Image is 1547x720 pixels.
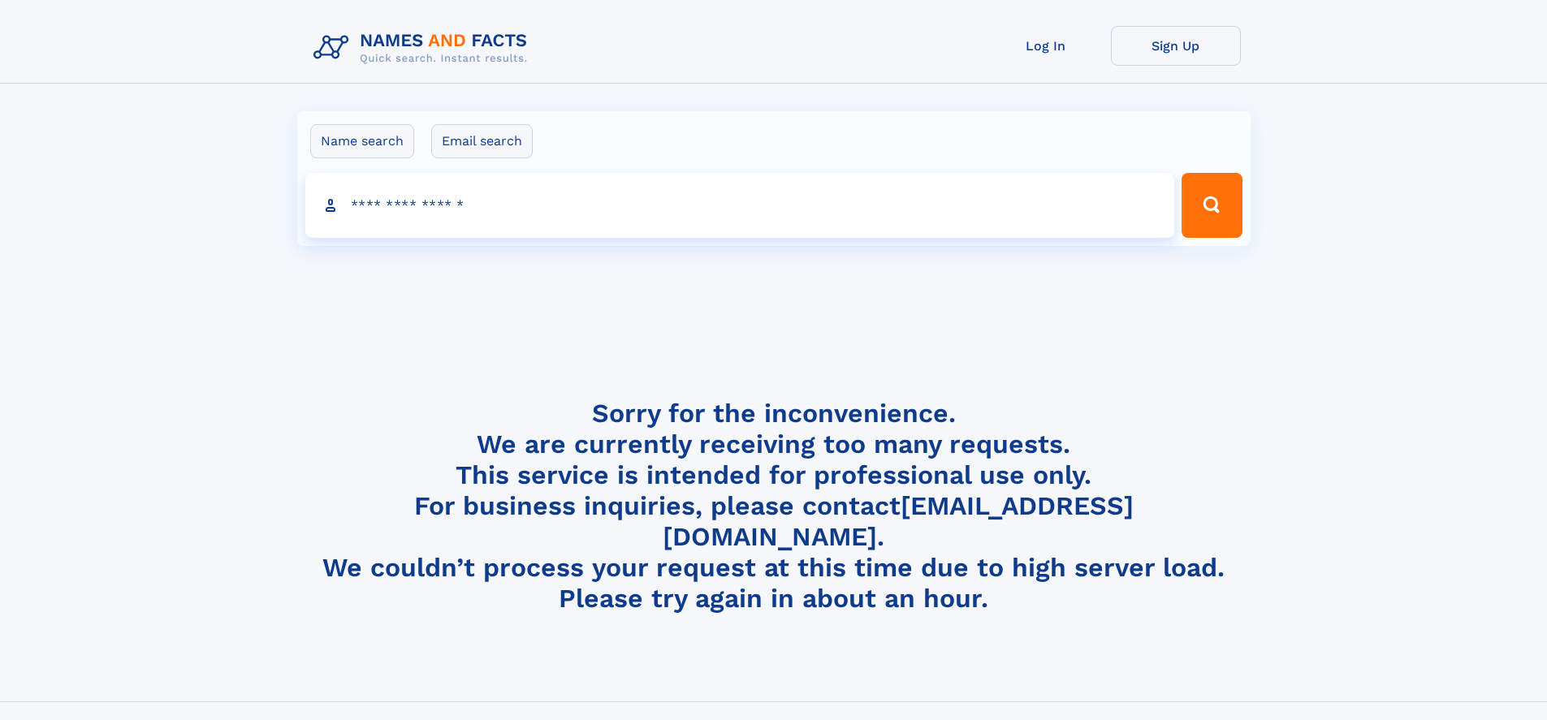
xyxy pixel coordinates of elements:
[981,26,1111,66] a: Log In
[307,398,1241,614] h4: Sorry for the inconvenience. We are currently receiving too many requests. This service is intend...
[1182,173,1242,238] button: Search Button
[307,26,541,70] img: Logo Names and Facts
[663,490,1134,552] a: [EMAIL_ADDRESS][DOMAIN_NAME]
[431,124,533,158] label: Email search
[310,124,414,158] label: Name search
[305,173,1175,238] input: search input
[1111,26,1241,66] a: Sign Up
